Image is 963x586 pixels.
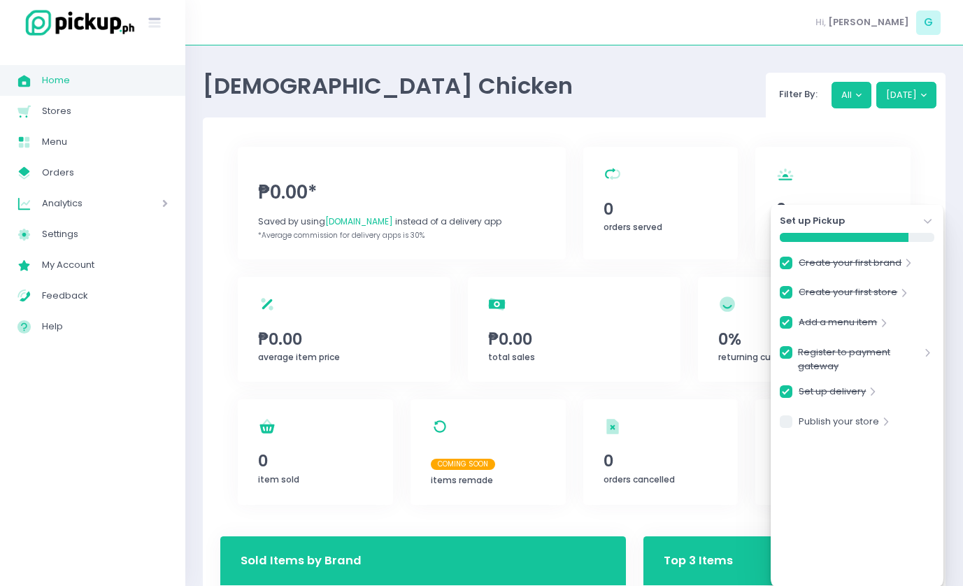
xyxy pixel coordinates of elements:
span: returning customers [718,351,808,363]
span: items remade [431,474,493,486]
strong: Set up Pickup [780,214,845,228]
a: Set up delivery [799,385,866,403]
span: orders served [604,221,662,233]
a: ₱0.00average item price [238,277,450,382]
span: Coming Soon [431,459,495,470]
span: Orders [42,164,168,182]
a: 0item sold [238,399,393,505]
a: ₱0.00total sales [468,277,680,382]
span: total sales [488,351,535,363]
span: Home [42,71,168,90]
a: 0orders served [583,147,739,259]
span: 0 [604,449,718,473]
a: Publish your store [799,415,879,434]
span: *Average commission for delivery apps is 30% [258,230,425,241]
span: [DEMOGRAPHIC_DATA] Chicken [203,70,573,101]
span: G [916,10,941,35]
a: Create your first store [799,285,897,304]
span: [PERSON_NAME] [828,15,909,29]
span: Settings [42,225,168,243]
div: Saved by using instead of a delivery app [258,215,545,228]
span: 0 [258,449,372,473]
span: Help [42,317,168,336]
span: Menu [42,133,168,151]
span: item sold [258,473,299,485]
a: 0refunded orders [755,399,911,505]
span: ₱0.00* [258,179,545,206]
a: Register to payment gateway [798,345,921,373]
span: Hi, [815,15,826,29]
a: Create your first brand [799,256,901,275]
span: Feedback [42,287,168,305]
span: 0% [718,327,890,351]
a: 0orders cancelled [583,399,739,505]
span: ₱0.00 [258,327,430,351]
button: All [832,82,872,108]
h3: Sold Items by Brand [241,552,362,569]
img: logo [17,8,136,38]
a: 0orders [755,147,911,259]
span: orders cancelled [604,473,675,485]
span: [DOMAIN_NAME] [325,215,393,227]
h3: Top 3 Items [664,541,733,580]
span: Stores [42,102,168,120]
span: My Account [42,256,168,274]
span: Filter By: [775,87,822,101]
span: average item price [258,351,340,363]
a: Add a menu item [799,315,877,334]
a: 0%returning customers [698,277,911,382]
button: [DATE] [876,82,937,108]
span: 0 [604,197,718,221]
span: ₱0.00 [488,327,660,351]
span: Analytics [42,194,122,213]
span: 0 [776,197,890,221]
